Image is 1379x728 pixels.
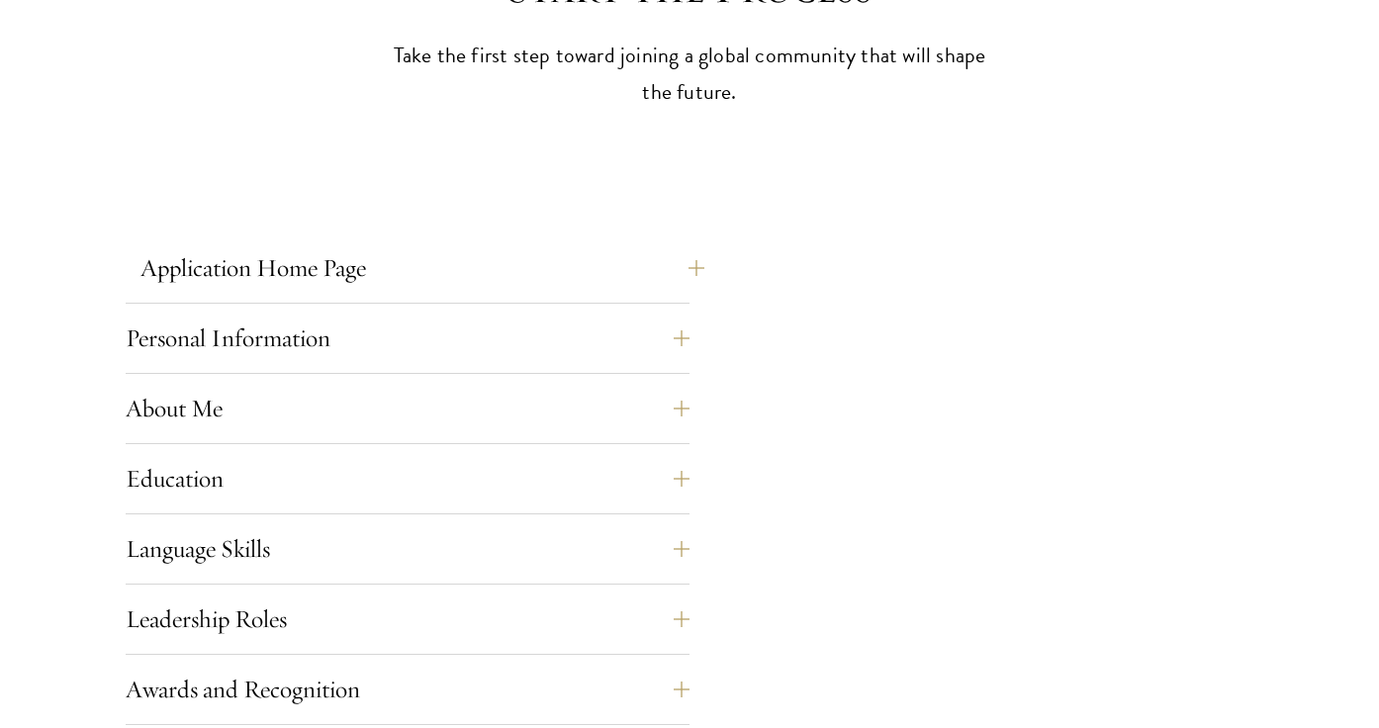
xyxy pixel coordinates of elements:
button: Language Skills [126,525,689,573]
button: Awards and Recognition [126,666,689,713]
button: Leadership Roles [126,595,689,643]
p: Take the first step toward joining a global community that will shape the future. [383,38,996,111]
button: About Me [126,385,689,432]
button: Personal Information [126,315,689,362]
button: Application Home Page [140,244,704,292]
button: Education [126,455,689,502]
